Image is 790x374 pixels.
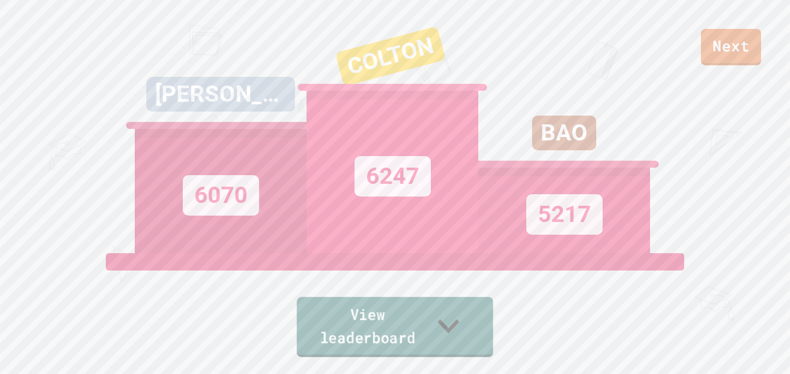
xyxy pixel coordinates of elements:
[532,116,596,150] div: BAO
[297,297,493,357] a: View leaderboard
[526,194,603,235] div: 5217
[701,29,761,65] a: Next
[183,175,259,216] div: 6070
[355,156,431,197] div: 6247
[146,77,295,112] div: [PERSON_NAME]
[335,26,445,86] div: COLTON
